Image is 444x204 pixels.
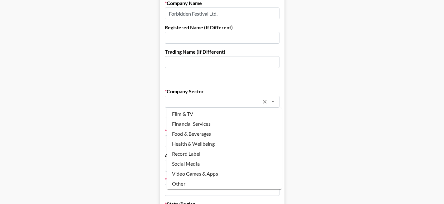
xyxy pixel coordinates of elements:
[165,88,279,95] label: Company Sector
[167,119,282,129] li: Financial Services
[165,128,279,134] label: Address Line 1
[167,159,282,169] li: Social Media
[167,169,282,179] li: Video Games & Apps
[167,129,282,139] li: Food & Beverages
[167,109,282,119] li: Film & TV
[269,97,277,106] button: Close
[167,179,282,189] li: Other
[260,97,269,106] button: Clear
[165,49,279,55] label: Trading Name (If Different)
[165,24,279,31] label: Registered Name (If Different)
[167,139,282,149] li: Health & Wellbeing
[165,152,279,158] label: Address Line 2
[167,149,282,159] li: Record Label
[165,177,279,183] label: City/Town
